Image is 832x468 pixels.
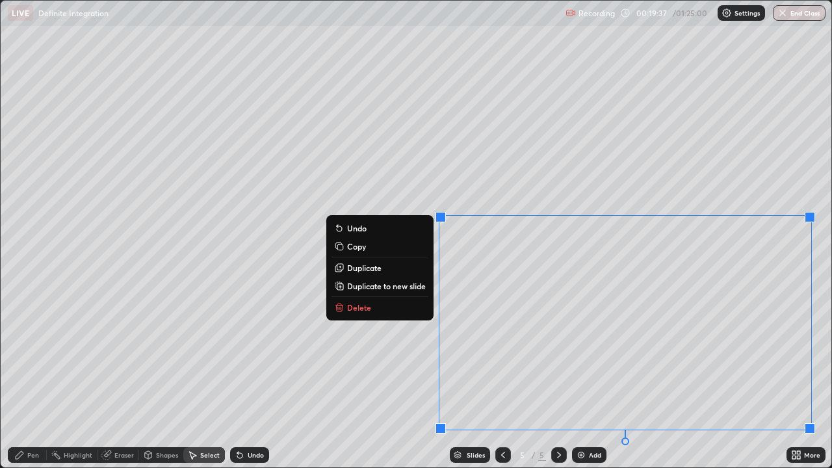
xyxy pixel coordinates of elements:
[589,452,601,458] div: Add
[38,8,109,18] p: Definite Integration
[721,8,732,18] img: class-settings-icons
[331,239,428,254] button: Copy
[331,278,428,294] button: Duplicate to new slide
[538,449,546,461] div: 5
[156,452,178,458] div: Shapes
[532,451,536,459] div: /
[331,300,428,315] button: Delete
[347,302,371,313] p: Delete
[347,223,367,233] p: Undo
[347,241,366,252] p: Copy
[565,8,576,18] img: recording.375f2c34.svg
[578,8,615,18] p: Recording
[12,8,29,18] p: LIVE
[804,452,820,458] div: More
[331,220,428,236] button: Undo
[734,10,760,16] p: Settings
[331,260,428,276] button: Duplicate
[248,452,264,458] div: Undo
[64,452,92,458] div: Highlight
[576,450,586,460] img: add-slide-button
[347,281,426,291] p: Duplicate to new slide
[467,452,485,458] div: Slides
[773,5,825,21] button: End Class
[777,8,788,18] img: end-class-cross
[516,451,529,459] div: 5
[27,452,39,458] div: Pen
[114,452,134,458] div: Eraser
[347,263,382,273] p: Duplicate
[200,452,220,458] div: Select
